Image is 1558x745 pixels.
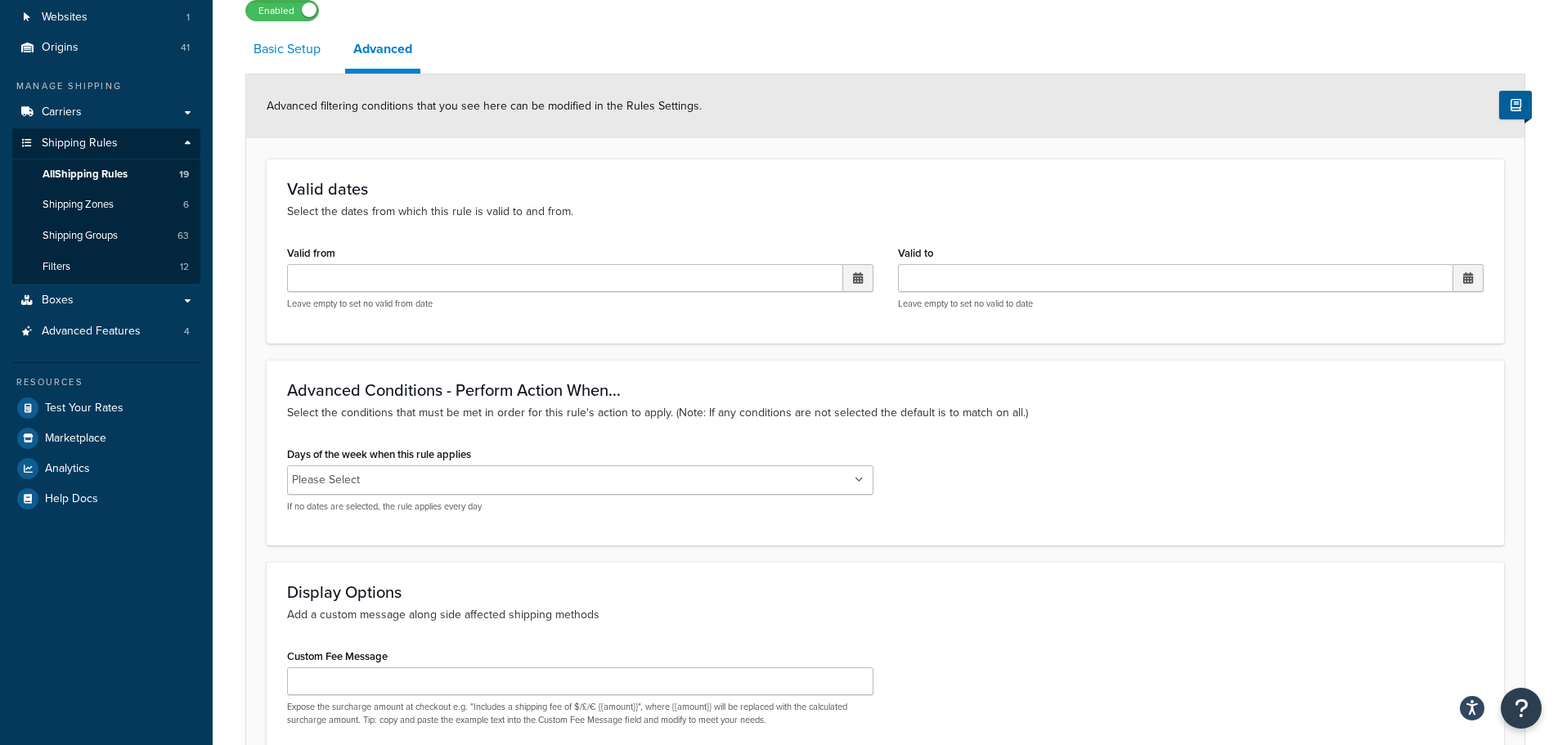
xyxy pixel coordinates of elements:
[12,424,200,453] a: Marketplace
[12,33,200,63] a: Origins41
[12,221,200,251] li: Shipping Groups
[245,29,329,69] a: Basic Setup
[184,325,190,339] span: 4
[287,247,335,259] label: Valid from
[12,190,200,220] li: Shipping Zones
[42,325,141,339] span: Advanced Features
[45,492,98,506] span: Help Docs
[1499,91,1532,119] button: Show Help Docs
[898,247,933,259] label: Valid to
[292,469,360,491] li: Please Select
[287,448,471,460] label: Days of the week when this rule applies
[42,105,82,119] span: Carriers
[12,33,200,63] li: Origins
[287,606,1484,624] p: Add a custom message along side affected shipping methods
[898,298,1484,310] p: Leave empty to set no valid to date
[12,316,200,347] li: Advanced Features
[45,402,123,415] span: Test Your Rates
[12,159,200,190] a: AllShipping Rules19
[12,128,200,284] li: Shipping Rules
[43,229,118,243] span: Shipping Groups
[287,500,873,513] p: If no dates are selected, the rule applies every day
[287,180,1484,198] h3: Valid dates
[12,2,200,33] li: Websites
[287,404,1484,422] p: Select the conditions that must be met in order for this rule's action to apply. (Note: If any co...
[183,198,189,212] span: 6
[186,11,190,25] span: 1
[179,168,189,182] span: 19
[43,198,114,212] span: Shipping Zones
[177,229,189,243] span: 63
[287,298,873,310] p: Leave empty to set no valid from date
[42,41,79,55] span: Origins
[12,375,200,389] div: Resources
[287,650,388,662] label: Custom Fee Message
[267,97,702,114] span: Advanced filtering conditions that you see here can be modified in the Rules Settings.
[12,97,200,128] a: Carriers
[43,168,128,182] span: All Shipping Rules
[42,294,74,307] span: Boxes
[287,381,1484,399] h3: Advanced Conditions - Perform Action When...
[287,203,1484,221] p: Select the dates from which this rule is valid to and from.
[42,137,118,150] span: Shipping Rules
[12,484,200,514] a: Help Docs
[12,252,200,282] a: Filters12
[287,701,873,726] p: Expose the surcharge amount at checkout e.g. "Includes a shipping fee of $/£/€ {{amount}}", where...
[12,79,200,93] div: Manage Shipping
[287,583,1484,601] h3: Display Options
[12,393,200,423] a: Test Your Rates
[345,29,420,74] a: Advanced
[45,432,106,446] span: Marketplace
[12,128,200,159] a: Shipping Rules
[43,260,70,274] span: Filters
[12,454,200,483] a: Analytics
[12,252,200,282] li: Filters
[45,462,90,476] span: Analytics
[12,316,200,347] a: Advanced Features4
[12,285,200,316] a: Boxes
[180,260,189,274] span: 12
[246,1,318,20] label: Enabled
[181,41,190,55] span: 41
[12,2,200,33] a: Websites1
[42,11,88,25] span: Websites
[12,221,200,251] a: Shipping Groups63
[1501,688,1542,729] button: Open Resource Center
[12,190,200,220] a: Shipping Zones6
